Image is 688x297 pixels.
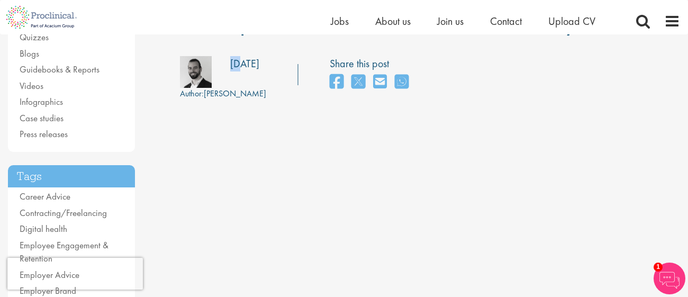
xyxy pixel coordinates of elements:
[20,64,99,75] a: Guidebooks & Reports
[20,285,76,296] a: Employer Brand
[8,165,135,188] h3: Tags
[20,80,43,92] a: Videos
[7,258,143,290] iframe: reCAPTCHA
[490,14,522,28] a: Contact
[654,263,685,294] img: Chatbot
[395,71,409,94] a: share on whats app
[330,56,414,71] label: Share this post
[20,191,70,202] a: Career Advice
[20,223,67,235] a: Digital health
[20,96,63,107] a: Infographics
[654,263,663,272] span: 1
[437,14,464,28] a: Join us
[20,48,39,59] a: Blogs
[20,31,49,43] a: Quizzes
[375,14,411,28] a: About us
[20,239,108,265] a: Employee Engagement & Retention
[20,112,64,124] a: Case studies
[20,207,107,219] a: Contracting/Freelancing
[180,56,212,88] img: 76d2c18e-6ce3-4617-eefd-08d5a473185b
[20,128,68,140] a: Press releases
[330,71,343,94] a: share on facebook
[180,88,204,99] span: Author:
[373,71,387,94] a: share on email
[351,71,365,94] a: share on twitter
[180,88,266,100] div: [PERSON_NAME]
[230,56,259,71] div: [DATE]
[548,14,595,28] a: Upload CV
[331,14,349,28] a: Jobs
